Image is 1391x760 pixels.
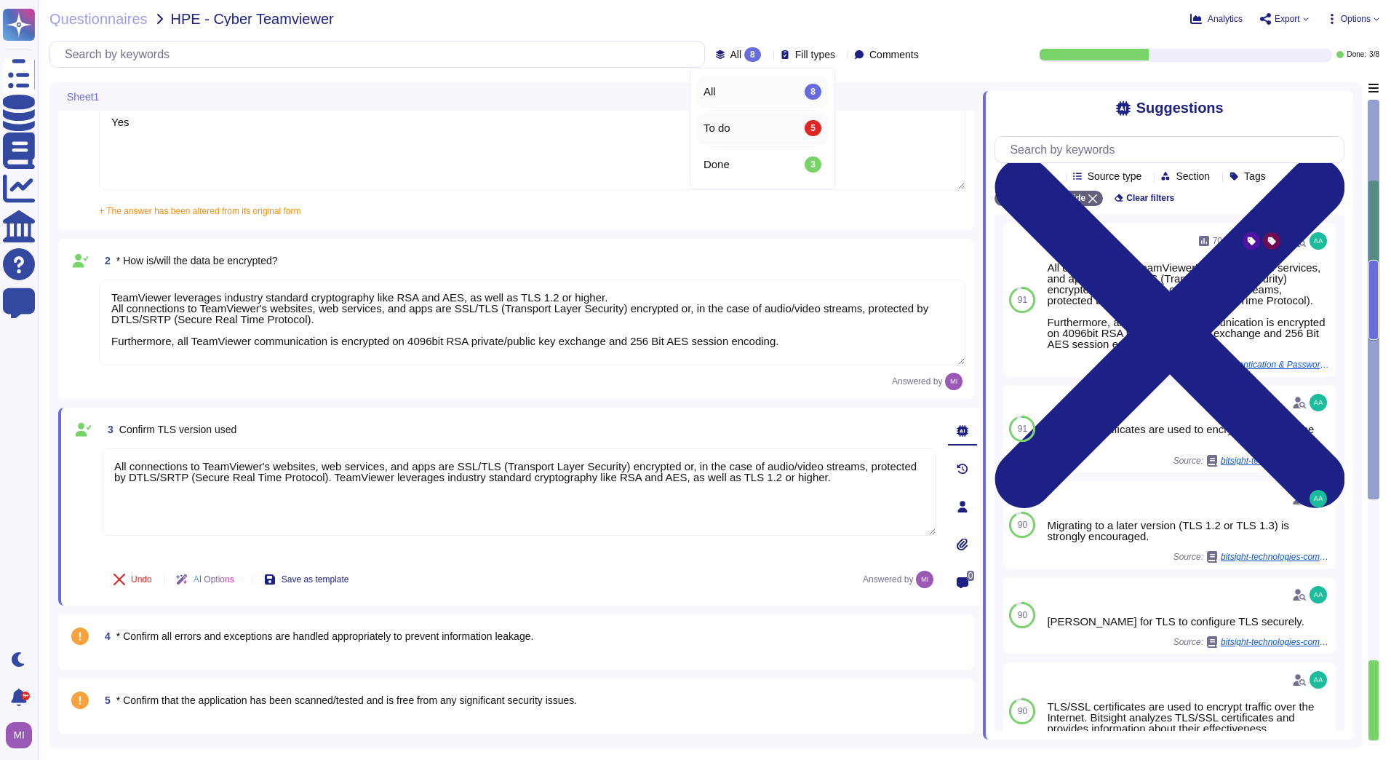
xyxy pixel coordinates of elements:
img: user [1310,394,1327,411]
span: All [704,85,716,98]
span: AI Options [194,575,234,584]
span: 91 [1018,424,1027,433]
div: [PERSON_NAME] for TLS to configure TLS securely. [1047,616,1330,627]
span: Answered by [863,575,913,584]
span: 0 [967,571,975,581]
span: Fill types [795,50,835,60]
textarea: TeamViewer leverages industry standard cryptography like RSA and AES, as well as TLS 1.2 or highe... [99,280,965,365]
div: TLS/SSL certificates are used to encrypt traffic over the Internet. Bitsight analyzes TLS/SSL cer... [1047,701,1330,734]
input: Search by keywords [57,41,704,67]
span: 90 [1018,611,1027,620]
img: user [1310,232,1327,250]
div: 3 [805,157,821,173]
img: user [945,373,962,390]
span: Done: [1347,51,1366,58]
span: 91 [1018,296,1027,304]
div: 8 [744,47,761,62]
input: Search by keywords [1003,137,1344,162]
button: Analytics [1190,13,1243,25]
img: user [1310,490,1327,507]
div: Done [704,157,821,173]
span: Undo [131,575,152,584]
span: 2 [99,256,111,266]
span: Source: [1173,636,1330,648]
img: user [916,571,933,588]
div: All [704,84,821,100]
span: * How is/will the data be encrypted? [116,255,278,266]
span: Analytics [1208,15,1243,23]
span: 4 [99,631,111,641]
img: user [1310,586,1327,603]
span: bitsight-technologies-company-overview-teamviewer-se-2024-11-14.pdf [1221,638,1330,646]
span: All [730,50,742,60]
span: 5 [99,695,111,705]
button: Undo [102,565,164,594]
span: Export [1275,15,1300,23]
span: Confirm TLS version used [119,424,237,435]
span: 90 [1018,707,1027,716]
div: All [698,76,827,108]
div: Done [698,149,827,181]
span: Sheet1 [67,92,99,102]
span: To do [704,122,730,135]
img: user [6,722,32,748]
div: 9+ [21,692,30,700]
span: Questionnaires [49,12,148,26]
span: * Confirm that the application has been scanned/tested and is free from any significant security ... [116,694,577,706]
span: * Confirm all errors and exceptions are handled appropriately to prevent information leakage. [116,630,534,642]
img: user [1310,671,1327,689]
button: user [3,719,42,751]
span: Save as template [282,575,349,584]
button: Save as template [252,565,361,594]
textarea: Yes [99,104,965,190]
div: To do [698,112,827,145]
span: 3 / 8 [1369,51,1379,58]
div: 8 [805,84,821,100]
span: Answered by [892,377,942,386]
div: To do [704,120,821,136]
span: Comments [869,50,919,60]
span: Done [704,158,730,171]
span: HPE - Cyber Teamviewer [171,12,334,26]
textarea: All connections to TeamViewer's websites, web services, and apps are SSL/TLS (Transport Layer Sec... [102,448,936,536]
div: 5 [805,120,821,136]
span: Options [1341,15,1371,23]
span: 3 [102,424,113,435]
span: 90 [1018,520,1027,529]
span: + The answer has been altered from its original form [99,206,301,216]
